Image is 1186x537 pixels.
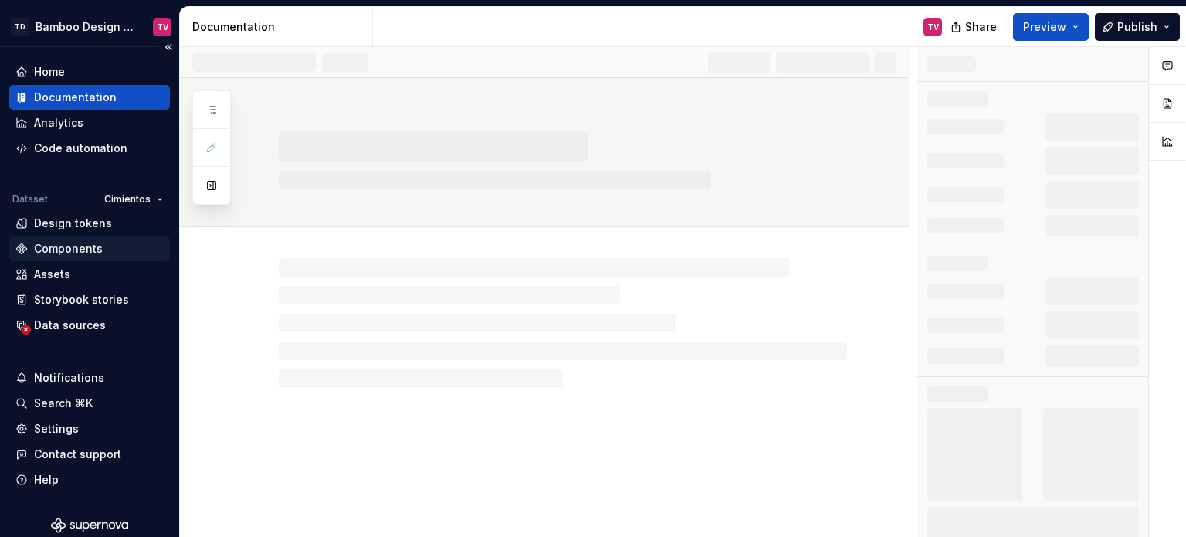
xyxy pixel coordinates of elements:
[34,447,121,462] div: Contact support
[9,59,170,84] a: Home
[1023,19,1066,35] span: Preview
[9,262,170,287] a: Assets
[12,193,48,206] div: Dataset
[9,287,170,312] a: Storybook stories
[9,442,170,467] button: Contact support
[1095,13,1180,41] button: Publish
[965,19,997,35] span: Share
[34,370,104,386] div: Notifications
[97,189,170,210] button: Cimientos
[3,10,176,43] button: TDBamboo Design SystemTV
[927,21,939,33] div: TV
[9,85,170,110] a: Documentation
[157,21,168,33] div: TV
[1117,19,1157,35] span: Publish
[9,110,170,135] a: Analytics
[9,365,170,390] button: Notifications
[51,518,128,533] svg: Supernova Logo
[34,115,83,131] div: Analytics
[34,90,117,105] div: Documentation
[11,18,29,36] div: TD
[34,421,79,437] div: Settings
[34,472,59,488] div: Help
[104,193,151,206] span: Cimientos
[34,318,106,333] div: Data sources
[192,19,366,35] div: Documentation
[9,467,170,492] button: Help
[34,141,127,156] div: Code automation
[34,292,129,308] div: Storybook stories
[943,13,1007,41] button: Share
[9,313,170,338] a: Data sources
[9,391,170,416] button: Search ⌘K
[34,216,112,231] div: Design tokens
[34,241,103,257] div: Components
[34,396,93,411] div: Search ⌘K
[34,64,65,80] div: Home
[9,236,170,261] a: Components
[9,211,170,236] a: Design tokens
[9,416,170,441] a: Settings
[9,136,170,161] a: Code automation
[36,19,134,35] div: Bamboo Design System
[1013,13,1089,41] button: Preview
[34,267,70,282] div: Assets
[158,36,179,58] button: Collapse sidebar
